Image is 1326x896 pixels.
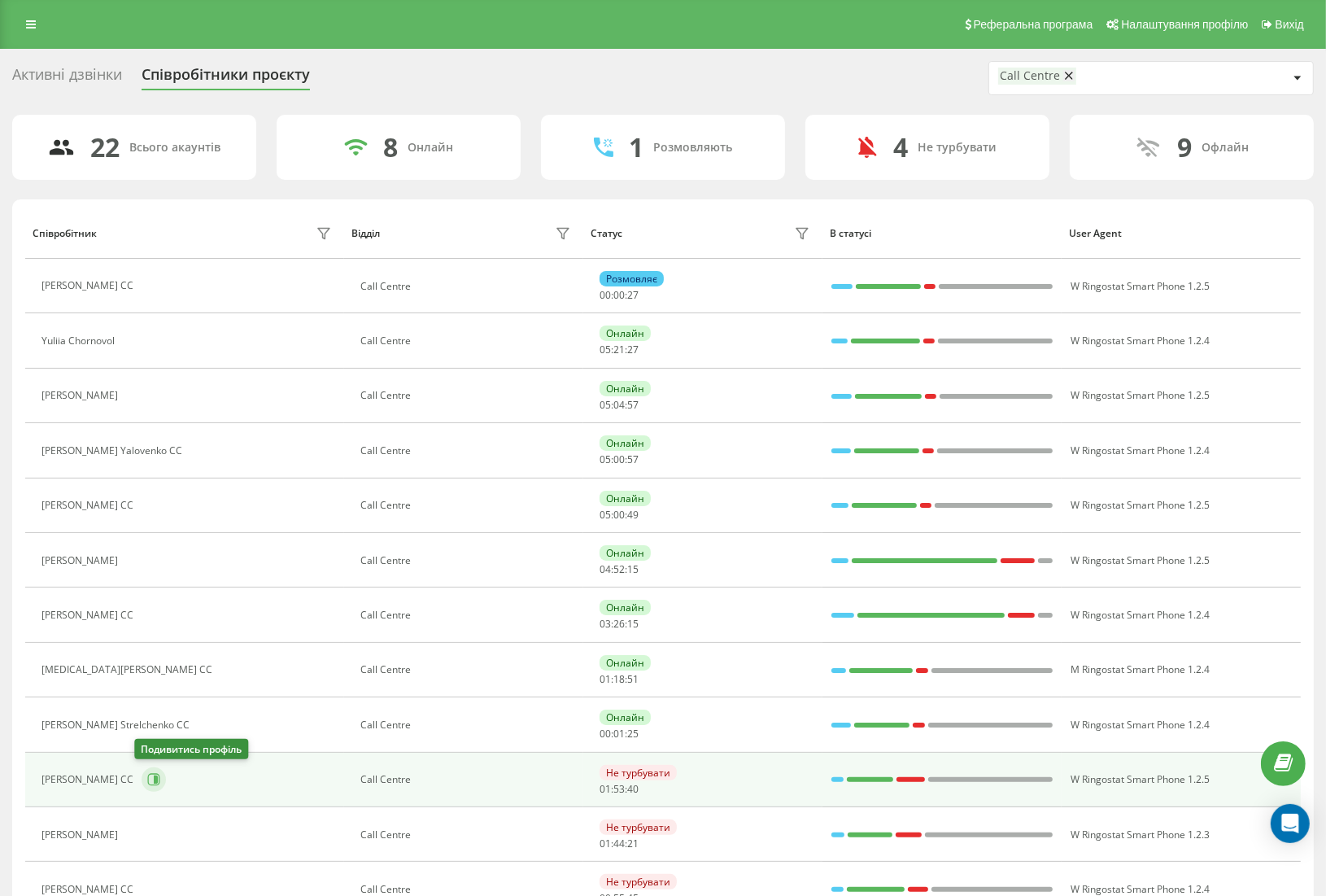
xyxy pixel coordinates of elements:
span: 00 [600,727,611,741]
div: Онлайн [600,545,651,561]
div: [PERSON_NAME] Strelchenko CC [41,719,194,731]
div: Не турбувати [600,874,677,889]
div: [PERSON_NAME] CC [41,610,137,621]
div: Онлайн [600,435,651,451]
span: 40 [627,782,639,796]
span: Налаштування профілю [1121,18,1248,31]
div: Call Centre [360,774,574,785]
div: : : [600,728,639,740]
span: W Ringostat Smart Phone 1.2.4 [1071,718,1210,732]
div: Call Centre [1000,69,1060,83]
div: Онлайн [600,326,651,341]
span: 01 [600,782,611,796]
span: 44 [613,837,625,850]
span: 25 [627,727,639,741]
div: Call Centre [360,884,574,895]
span: W Ringostat Smart Phone 1.2.5 [1071,388,1210,402]
span: W Ringostat Smart Phone 1.2.5 [1071,279,1210,293]
span: 03 [600,617,611,631]
div: [PERSON_NAME] [41,829,122,841]
span: 01 [613,727,625,741]
div: Call Centre [360,555,574,566]
div: Статус [591,228,622,239]
span: 57 [627,452,639,466]
div: Співробітники проєкту [142,66,310,91]
div: Call Centre [360,829,574,841]
div: Call Centre [360,610,574,621]
span: 00 [600,288,611,302]
div: : : [600,784,639,795]
span: Вихід [1276,18,1304,31]
div: Не турбувати [918,141,997,155]
div: Call Centre [360,390,574,401]
span: W Ringostat Smart Phone 1.2.4 [1071,334,1210,347]
div: [MEDICAL_DATA][PERSON_NAME] CC [41,664,216,675]
div: : : [600,290,639,301]
div: [PERSON_NAME] [41,390,122,401]
div: : : [600,454,639,465]
span: 05 [600,508,611,522]
div: Не турбувати [600,765,677,780]
div: [PERSON_NAME] СС [41,884,137,895]
div: [PERSON_NAME] [41,555,122,566]
div: Call Centre [360,281,574,292]
span: 57 [627,398,639,412]
span: 15 [627,617,639,631]
span: W Ringostat Smart Phone 1.2.4 [1071,608,1210,622]
span: W Ringostat Smart Phone 1.2.5 [1071,772,1210,786]
span: W Ringostat Smart Phone 1.2.3 [1071,828,1210,841]
span: 52 [613,562,625,576]
div: Відділ [351,228,380,239]
div: : : [600,674,639,685]
div: Call Centre [360,335,574,347]
span: 01 [600,837,611,850]
span: Реферальна програма [974,18,1093,31]
div: Онлайн [600,600,651,615]
div: : : [600,564,639,575]
span: W Ringostat Smart Phone 1.2.4 [1071,882,1210,896]
div: 22 [91,132,120,163]
span: 21 [613,343,625,356]
div: Онлайн [600,491,651,506]
div: Call Centre [360,445,574,457]
div: Активні дзвінки [12,66,122,91]
span: W Ringostat Smart Phone 1.2.5 [1071,498,1210,512]
div: : : [600,400,639,411]
div: Розмовляє [600,271,664,286]
div: Call Centre [360,664,574,675]
div: Онлайн [408,141,454,155]
span: 04 [613,398,625,412]
div: Всього акаунтів [130,141,221,155]
div: Call Centre [360,500,574,511]
div: Онлайн [600,381,651,396]
div: [PERSON_NAME] CC [41,774,137,785]
div: Онлайн [600,655,651,671]
div: [PERSON_NAME] CC [41,280,137,291]
div: : : [600,509,639,521]
div: В статусі [830,228,1053,239]
div: Розмовляють [654,141,733,155]
span: W Ringostat Smart Phone 1.2.5 [1071,553,1210,567]
span: 53 [613,782,625,796]
div: : : [600,838,639,850]
div: : : [600,344,639,356]
span: M Ringostat Smart Phone 1.2.4 [1071,662,1210,676]
span: 05 [600,452,611,466]
span: 00 [613,288,625,302]
span: 00 [613,508,625,522]
div: [PERSON_NAME] Yalovenko CC [41,445,186,457]
div: Open Intercom Messenger [1271,804,1310,843]
div: : : [600,618,639,630]
div: Подивитись профіль [134,739,248,759]
span: 27 [627,288,639,302]
div: User Agent [1069,228,1293,239]
span: 18 [613,672,625,686]
span: 21 [627,837,639,850]
span: 51 [627,672,639,686]
span: 27 [627,343,639,356]
div: Співробітник [33,228,97,239]
div: 9 [1178,132,1193,163]
span: W Ringostat Smart Phone 1.2.4 [1071,444,1210,457]
div: Онлайн [600,710,651,725]
span: 01 [600,672,611,686]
